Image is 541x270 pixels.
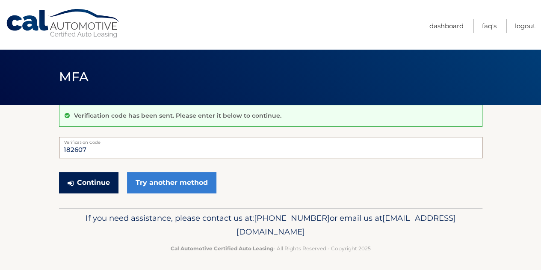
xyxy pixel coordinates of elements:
[74,112,281,119] p: Verification code has been sent. Please enter it below to continue.
[171,245,273,252] strong: Cal Automotive Certified Auto Leasing
[127,172,216,193] a: Try another method
[237,213,456,237] span: [EMAIL_ADDRESS][DOMAIN_NAME]
[59,137,482,158] input: Verification Code
[59,69,89,85] span: MFA
[65,244,477,253] p: - All Rights Reserved - Copyright 2025
[59,172,118,193] button: Continue
[254,213,330,223] span: [PHONE_NUMBER]
[65,211,477,239] p: If you need assistance, please contact us at: or email us at
[59,137,482,144] label: Verification Code
[482,19,497,33] a: FAQ's
[429,19,464,33] a: Dashboard
[6,9,121,39] a: Cal Automotive
[515,19,535,33] a: Logout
